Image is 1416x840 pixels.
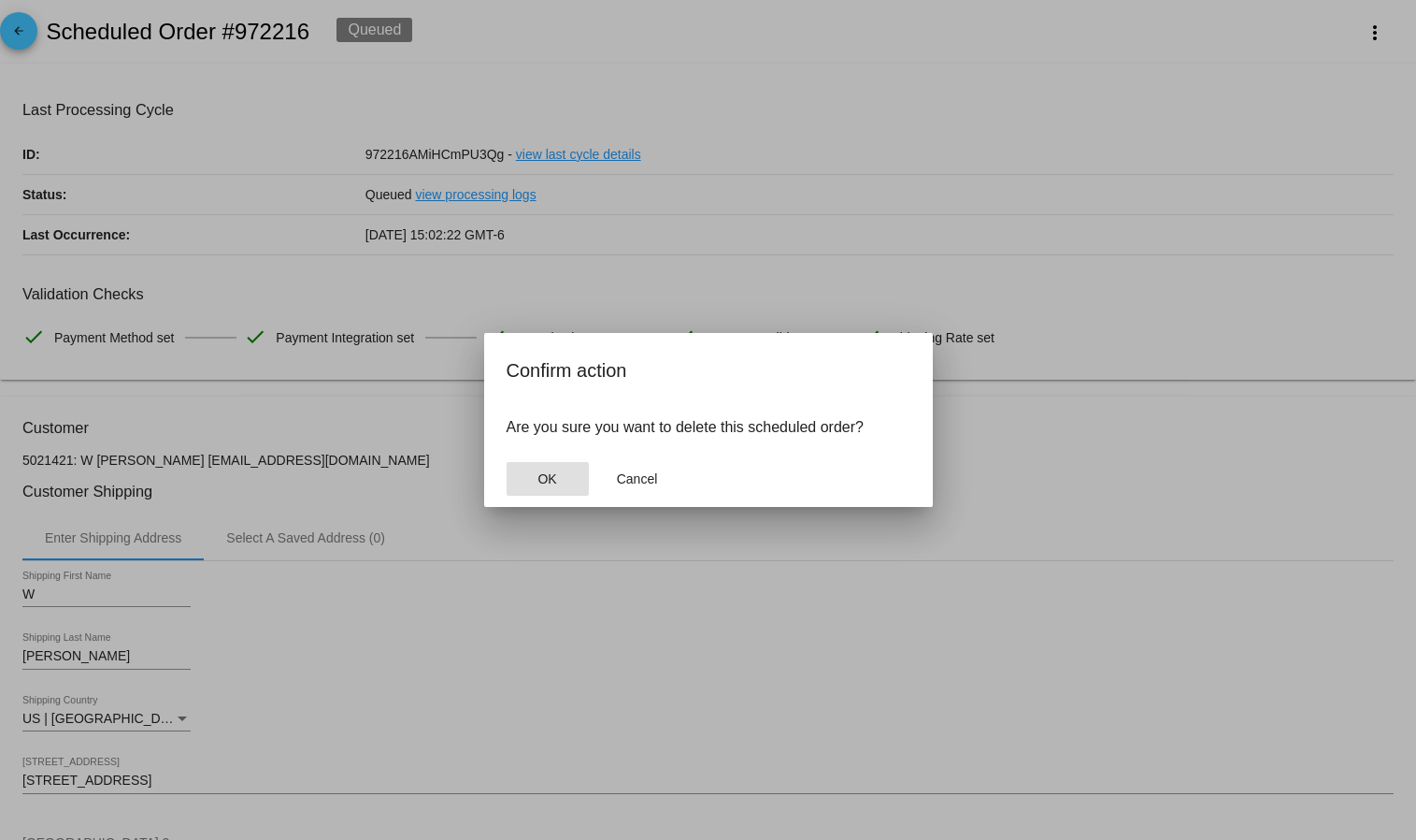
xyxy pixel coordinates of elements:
span: OK [537,471,556,486]
button: Close dialog [507,462,589,496]
button: Close dialog [596,462,679,496]
span: Cancel [617,471,658,486]
h2: Confirm action [507,355,910,385]
p: Are you sure you want to delete this scheduled order? [507,419,910,436]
